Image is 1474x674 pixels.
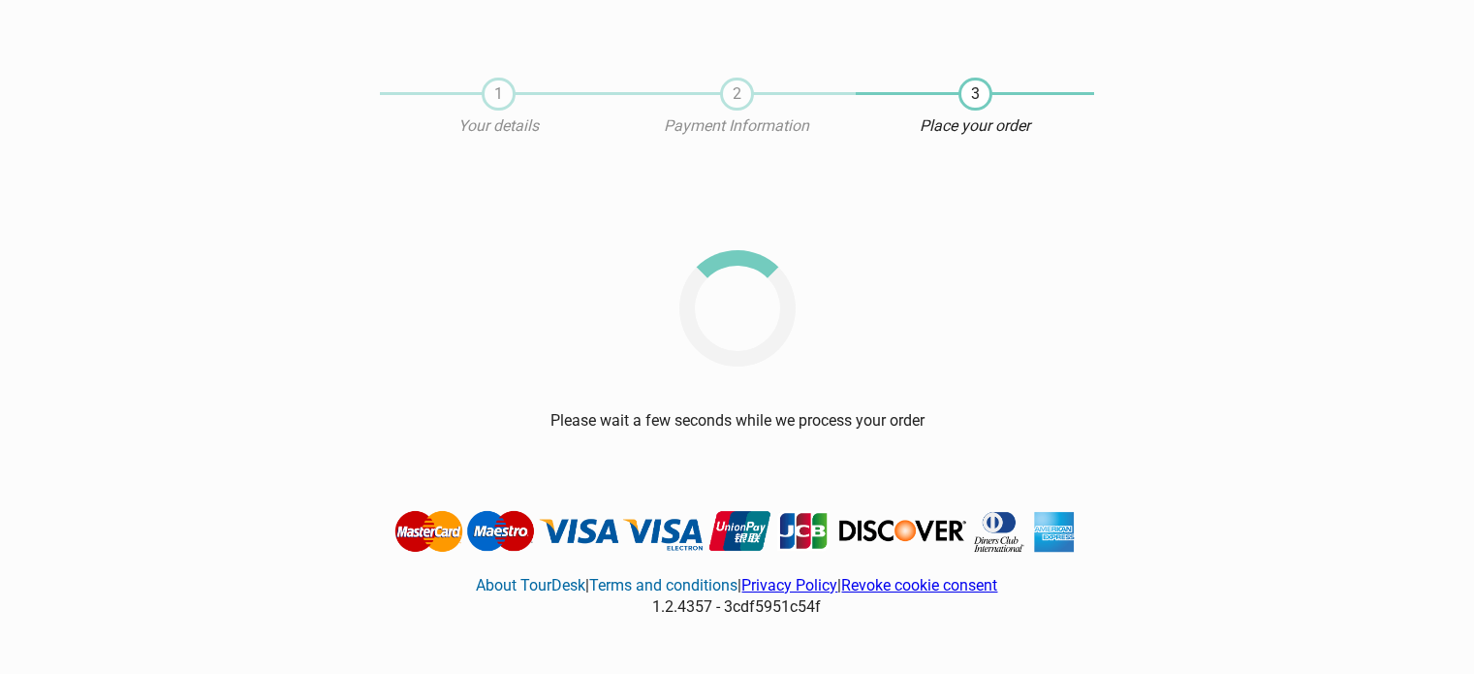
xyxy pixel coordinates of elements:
[380,115,618,137] p: Your details
[720,78,754,111] span: 2
[390,509,1084,554] img: Tourdesk accepts
[550,410,925,432] div: Please wait a few seconds while we process your order
[589,576,737,594] a: Terms and conditions
[652,597,821,616] span: 1.2.4357 - 3cdf5951c54f
[958,78,992,111] span: 3
[482,78,516,111] span: 1
[841,576,997,594] a: Revoke cookie consent
[856,115,1094,137] p: Place your order
[390,554,1084,619] div: | | |
[741,576,837,594] a: Privacy Policy
[476,576,585,594] a: About TourDesk
[618,115,857,137] p: Payment Information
